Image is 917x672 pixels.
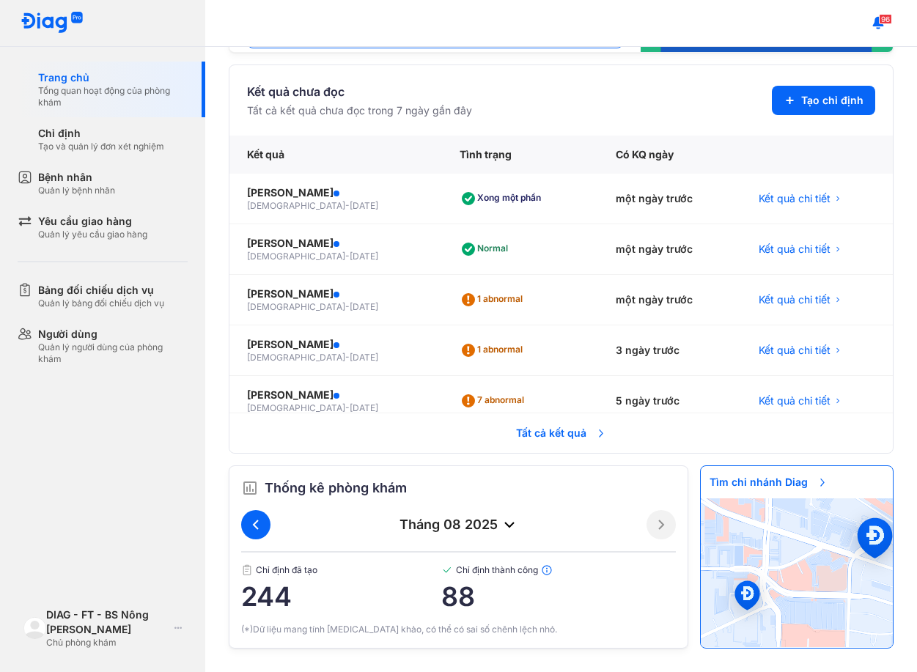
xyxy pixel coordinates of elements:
[441,582,677,611] span: 88
[460,237,514,261] div: Normal
[460,288,529,311] div: 1 abnormal
[38,85,188,108] div: Tổng quan hoạt động của phòng khám
[759,242,831,256] span: Kết quả chi tiết
[507,417,616,449] span: Tất cả kết quả
[23,617,46,640] img: logo
[265,478,407,498] span: Thống kê phòng khám
[598,325,741,376] div: 3 ngày trước
[441,564,453,576] img: checked-green.01cc79e0.svg
[229,136,442,174] div: Kết quả
[350,301,378,312] span: [DATE]
[350,402,378,413] span: [DATE]
[247,337,424,352] div: [PERSON_NAME]
[38,126,164,141] div: Chỉ định
[460,187,547,210] div: Xong một phần
[598,376,741,427] div: 5 ngày trước
[759,292,831,307] span: Kết quả chi tiết
[759,343,831,358] span: Kết quả chi tiết
[345,402,350,413] span: -
[241,564,253,576] img: document.50c4cfd0.svg
[21,12,84,34] img: logo
[350,200,378,211] span: [DATE]
[701,466,837,498] span: Tìm chi nhánh Diag
[241,564,441,576] span: Chỉ định đã tạo
[460,389,530,413] div: 7 abnormal
[541,564,553,576] img: info.7e716105.svg
[247,388,424,402] div: [PERSON_NAME]
[241,479,259,497] img: order.5a6da16c.svg
[247,185,424,200] div: [PERSON_NAME]
[801,93,863,108] span: Tạo chỉ định
[247,251,345,262] span: [DEMOGRAPHIC_DATA]
[345,301,350,312] span: -
[38,141,164,152] div: Tạo và quản lý đơn xét nghiệm
[460,339,529,362] div: 1 abnormal
[247,236,424,251] div: [PERSON_NAME]
[598,136,741,174] div: Có KQ ngày
[38,341,188,365] div: Quản lý người dùng của phòng khám
[247,200,345,211] span: [DEMOGRAPHIC_DATA]
[247,103,472,118] div: Tất cả kết quả chưa đọc trong 7 ngày gần đây
[442,136,598,174] div: Tình trạng
[759,191,831,206] span: Kết quả chi tiết
[772,86,875,115] button: Tạo chỉ định
[879,14,892,24] span: 96
[759,394,831,408] span: Kết quả chi tiết
[38,170,115,185] div: Bệnh nhân
[247,301,345,312] span: [DEMOGRAPHIC_DATA]
[598,275,741,325] div: một ngày trước
[350,352,378,363] span: [DATE]
[345,200,350,211] span: -
[598,224,741,275] div: một ngày trước
[38,229,147,240] div: Quản lý yêu cầu giao hàng
[241,582,441,611] span: 244
[38,214,147,229] div: Yêu cầu giao hàng
[345,352,350,363] span: -
[46,637,169,649] div: Chủ phòng khám
[241,623,676,636] div: (*)Dữ liệu mang tính [MEDICAL_DATA] khảo, có thể có sai số chênh lệch nhỏ.
[598,174,741,224] div: một ngày trước
[46,608,169,637] div: DIAG - FT - BS Nông [PERSON_NAME]
[38,185,115,196] div: Quản lý bệnh nhân
[247,287,424,301] div: [PERSON_NAME]
[38,327,188,341] div: Người dùng
[441,564,677,576] span: Chỉ định thành công
[38,70,188,85] div: Trang chủ
[247,83,472,100] div: Kết quả chưa đọc
[38,283,164,298] div: Bảng đối chiếu dịch vụ
[350,251,378,262] span: [DATE]
[247,352,345,363] span: [DEMOGRAPHIC_DATA]
[270,516,647,533] div: tháng 08 2025
[247,402,345,413] span: [DEMOGRAPHIC_DATA]
[38,298,164,309] div: Quản lý bảng đối chiếu dịch vụ
[345,251,350,262] span: -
